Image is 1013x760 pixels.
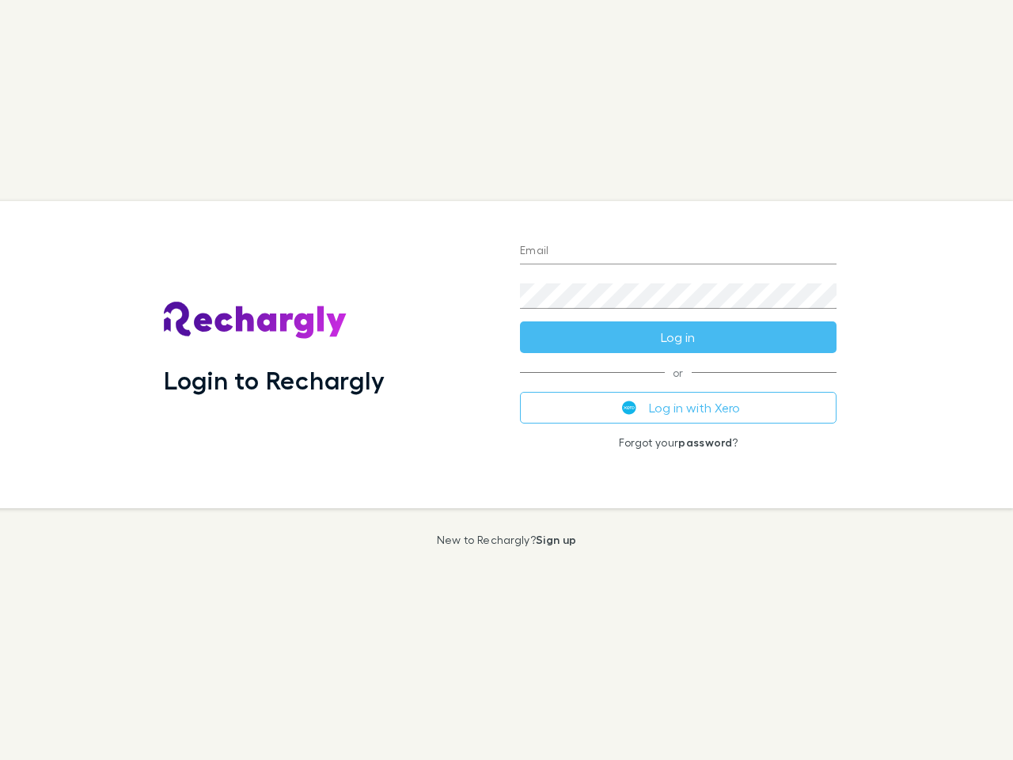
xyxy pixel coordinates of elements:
h1: Login to Rechargly [164,365,385,395]
p: Forgot your ? [520,436,837,449]
button: Log in [520,321,837,353]
a: Sign up [536,533,576,546]
button: Log in with Xero [520,392,837,424]
img: Rechargly's Logo [164,302,347,340]
a: password [678,435,732,449]
span: or [520,372,837,373]
p: New to Rechargly? [437,534,577,546]
img: Xero's logo [622,401,636,415]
